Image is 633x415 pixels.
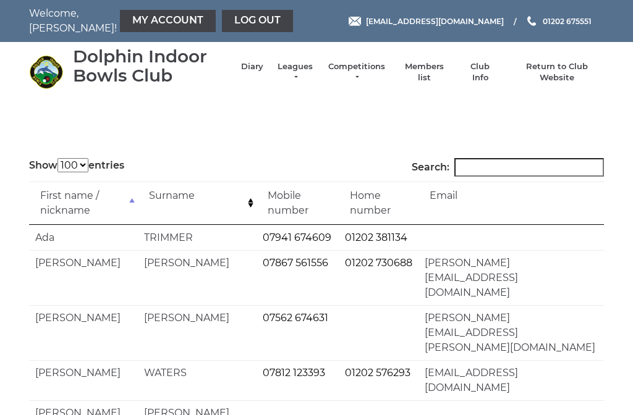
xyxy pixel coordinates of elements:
a: Email [EMAIL_ADDRESS][DOMAIN_NAME] [349,15,504,27]
a: 07941 674609 [263,232,331,243]
a: My Account [120,10,216,32]
td: First name / nickname: activate to sort column descending [29,182,138,225]
img: Dolphin Indoor Bowls Club [29,55,63,89]
a: Club Info [462,61,498,83]
a: Members list [398,61,449,83]
label: Show entries [29,158,124,173]
a: Log out [222,10,293,32]
td: Home number [339,182,418,225]
td: [EMAIL_ADDRESS][DOMAIN_NAME] [418,360,604,400]
td: Ada [29,225,138,250]
a: 01202 730688 [345,257,412,269]
a: Competitions [327,61,386,83]
td: [PERSON_NAME] [138,250,257,305]
td: [PERSON_NAME] [29,360,138,400]
td: Mobile number [257,182,339,225]
a: 07562 674631 [263,312,328,324]
a: Diary [241,61,263,72]
td: TRIMMER [138,225,257,250]
input: Search: [454,158,604,177]
td: WATERS [138,360,257,400]
td: [PERSON_NAME][EMAIL_ADDRESS][DOMAIN_NAME] [418,250,604,305]
span: [EMAIL_ADDRESS][DOMAIN_NAME] [366,16,504,25]
a: 01202 576293 [345,367,410,379]
a: Phone us 01202 675551 [525,15,592,27]
a: Return to Club Website [511,61,604,83]
img: Email [349,17,361,26]
td: [PERSON_NAME] [29,305,138,360]
a: Leagues [276,61,315,83]
a: 01202 381134 [345,232,407,243]
nav: Welcome, [PERSON_NAME]! [29,6,258,36]
td: [PERSON_NAME][EMAIL_ADDRESS][PERSON_NAME][DOMAIN_NAME] [418,305,604,360]
td: [PERSON_NAME] [138,305,257,360]
span: 01202 675551 [543,16,592,25]
select: Showentries [57,158,88,172]
img: Phone us [527,16,536,26]
td: Surname: activate to sort column ascending [138,182,257,225]
td: [PERSON_NAME] [29,250,138,305]
a: 07867 561556 [263,257,328,269]
td: Email [418,182,604,225]
div: Dolphin Indoor Bowls Club [73,47,229,85]
a: 07812 123393 [263,367,325,379]
label: Search: [412,158,604,177]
